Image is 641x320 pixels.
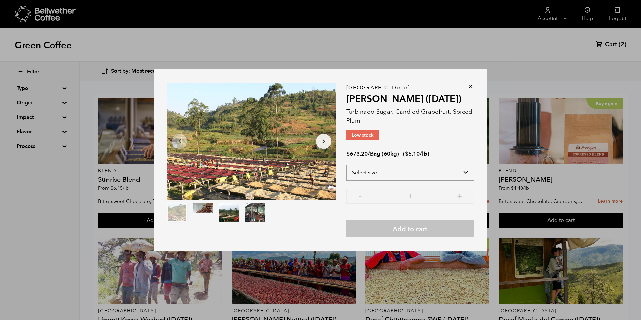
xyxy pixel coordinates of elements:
img: logo_orange.svg [11,11,16,16]
span: $ [405,150,408,158]
bdi: 673.20 [346,150,368,158]
span: /lb [420,150,427,158]
span: Bag (60kg) [370,150,399,158]
p: Low stock [346,130,379,140]
span: ( ) [403,150,429,158]
div: Domain: [DOMAIN_NAME] [17,17,73,23]
img: website_grey.svg [11,17,16,23]
span: $ [346,150,350,158]
h2: [PERSON_NAME] ([DATE]) [346,94,474,105]
img: tab_domain_overview_orange.svg [18,39,23,44]
button: + [456,192,464,199]
div: Domain Overview [25,39,60,44]
button: - [356,192,365,199]
p: Turbinado Sugar, Candied Grapefruit, Spiced Plum [346,107,474,125]
button: Add to cart [346,220,474,237]
div: Keywords by Traffic [74,39,113,44]
bdi: 5.10 [405,150,420,158]
div: v 4.0.25 [19,11,33,16]
img: tab_keywords_by_traffic_grey.svg [66,39,72,44]
span: / [368,150,370,158]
